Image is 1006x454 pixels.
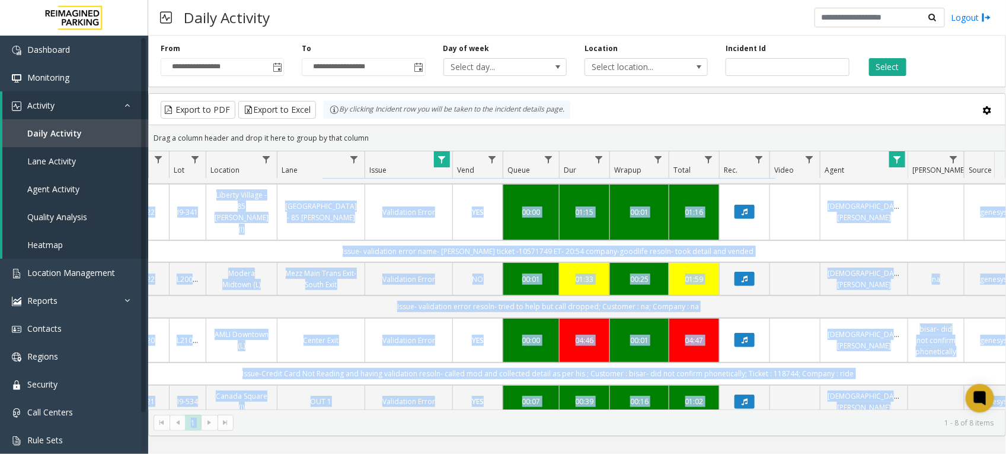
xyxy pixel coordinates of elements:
[951,11,991,24] a: Logout
[825,165,844,175] span: Agent
[726,43,766,54] label: Incident Id
[591,151,607,167] a: Dur Filter Menu
[372,335,445,346] a: Validation Error
[27,239,63,250] span: Heatmap
[151,151,167,167] a: H Filter Menu
[510,207,552,218] div: 00:00
[140,207,162,218] a: 22
[567,274,602,285] a: 01:33
[187,151,203,167] a: Lot Filter Menu
[510,396,552,407] a: 00:07
[161,101,235,119] button: Export to PDF
[140,396,162,407] a: 21
[2,91,148,119] a: Activity
[372,396,445,407] a: Validation Error
[676,274,712,285] a: 01:59
[12,353,21,362] img: 'icon'
[751,151,767,167] a: Rec. Filter Menu
[302,43,311,54] label: To
[915,274,957,285] a: na
[889,151,905,167] a: Agent Filter Menu
[12,269,21,278] img: 'icon'
[472,396,484,407] span: YES
[27,100,55,111] span: Activity
[12,436,21,446] img: 'icon'
[213,189,270,235] a: Liberty Village - 85 [PERSON_NAME] (I)
[434,151,450,167] a: Issue Filter Menu
[241,418,994,428] kendo-pager-info: 1 - 8 of 8 items
[982,11,991,24] img: logout
[177,207,199,218] a: I9-341
[178,3,276,32] h3: Daily Activity
[161,43,180,54] label: From
[27,351,58,362] span: Regions
[828,329,900,351] a: [DEMOGRAPHIC_DATA][PERSON_NAME]
[460,396,496,407] a: YES
[510,274,552,285] div: 00:01
[27,295,58,306] span: Reports
[828,201,900,223] a: [DEMOGRAPHIC_DATA][PERSON_NAME]
[412,59,425,75] span: Toggle popup
[258,151,274,167] a: Location Filter Menu
[510,335,552,346] a: 00:00
[564,165,576,175] span: Dur
[238,101,316,119] button: Export to Excel
[472,274,484,284] span: NO
[174,165,184,175] span: Lot
[140,274,162,285] a: 22
[140,335,162,346] a: 20
[12,46,21,55] img: 'icon'
[27,379,58,390] span: Security
[27,183,79,195] span: Agent Activity
[346,151,362,167] a: Lane Filter Menu
[12,408,21,418] img: 'icon'
[617,396,662,407] div: 00:16
[701,151,717,167] a: Total Filter Menu
[617,274,662,285] div: 00:25
[2,203,148,231] a: Quality Analysis
[617,335,662,346] a: 00:01
[12,380,21,390] img: 'icon'
[27,323,62,334] span: Contacts
[484,151,500,167] a: Vend Filter Menu
[369,165,387,175] span: Issue
[282,165,298,175] span: Lane
[676,207,712,218] a: 01:16
[285,201,357,223] a: [GEOGRAPHIC_DATA] - 85 [PERSON_NAME]
[285,396,357,407] a: OUT 1
[330,105,339,115] img: infoIcon.svg
[915,323,957,358] a: bisar- did not confirm phonetically
[869,58,906,76] button: Select
[27,72,69,83] span: Monitoring
[801,151,817,167] a: Video Filter Menu
[614,165,641,175] span: Wrapup
[676,396,712,407] a: 01:02
[185,415,201,431] span: Page 1
[567,396,602,407] a: 00:39
[285,335,357,346] a: Center Exit
[213,329,270,351] a: AMLI Downtown (L)
[270,59,283,75] span: Toggle popup
[472,207,484,217] span: YES
[676,335,712,346] a: 04:47
[617,207,662,218] div: 00:01
[650,151,666,167] a: Wrapup Filter Menu
[567,335,602,346] a: 04:46
[567,207,602,218] a: 01:15
[285,268,357,290] a: Mezz Main Trans Exit- South Exit
[673,165,691,175] span: Total
[2,175,148,203] a: Agent Activity
[912,165,966,175] span: [PERSON_NAME]
[177,274,199,285] a: L20000500
[472,335,484,345] span: YES
[160,3,172,32] img: pageIcon
[27,211,87,223] span: Quality Analysis
[27,155,76,167] span: Lane Activity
